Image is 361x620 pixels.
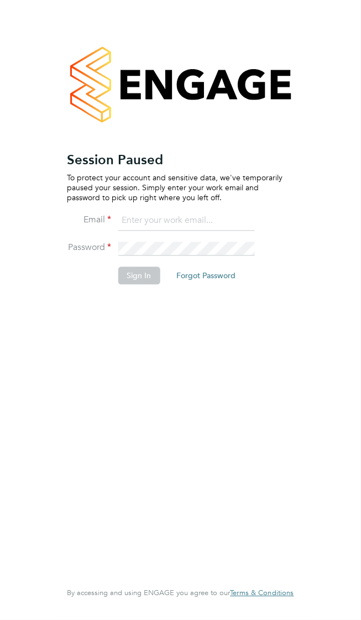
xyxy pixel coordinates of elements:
[67,173,282,203] p: To protect your account and sensitive data, we've temporarily paused your session. Simply enter y...
[67,588,294,598] span: By accessing and using ENGAGE you agree to our
[118,211,254,231] input: Enter your work email...
[67,152,282,168] h2: Session Paused
[230,588,294,598] span: Terms & Conditions
[230,589,294,598] a: Terms & Conditions
[118,267,160,285] button: Sign In
[168,267,244,285] button: Forgot Password
[67,242,111,254] label: Password
[67,214,111,226] label: Email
